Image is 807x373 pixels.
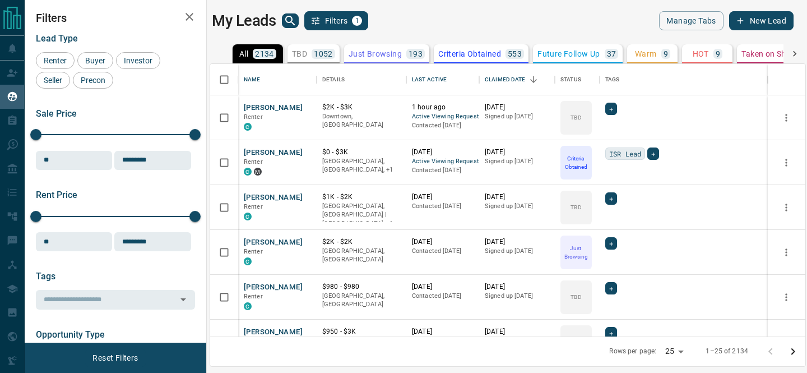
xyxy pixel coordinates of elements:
span: Opportunity Type [36,329,105,340]
p: 193 [409,50,423,58]
button: New Lead [729,11,794,30]
button: [PERSON_NAME] [244,327,303,338]
div: Investor [116,52,160,69]
div: Claimed Date [479,64,555,95]
span: Renter [244,203,263,210]
p: Contacted [DATE] [412,121,474,130]
button: Open [175,292,191,307]
p: HOT [693,50,709,58]
span: Tags [36,271,55,282]
button: Reset Filters [85,348,145,367]
button: more [778,244,795,261]
button: more [778,109,795,126]
span: + [609,283,613,294]
button: search button [282,13,299,28]
div: Tags [605,64,620,95]
span: Active Viewing Request [412,157,474,167]
div: Renter [36,52,75,69]
p: Etobicoke, Toronto [322,337,401,354]
button: [PERSON_NAME] [244,282,303,293]
div: Seller [36,72,70,89]
div: mrloft.ca [254,168,262,176]
p: 2134 [255,50,274,58]
div: 25 [661,343,688,360]
span: + [609,193,613,204]
p: Signed up [DATE] [485,202,549,211]
span: Renter [244,113,263,121]
div: Status [555,64,600,95]
button: [PERSON_NAME] [244,192,303,203]
div: + [605,327,617,339]
p: $1K - $2K [322,192,401,202]
span: Lead Type [36,33,78,44]
span: Sale Price [36,108,77,119]
div: Name [244,64,261,95]
div: condos.ca [244,257,252,265]
p: Criteria Obtained [438,50,501,58]
p: [DATE] [485,327,549,337]
p: Contacted [DATE] [412,166,474,175]
button: [PERSON_NAME] [244,148,303,158]
button: [PERSON_NAME] [244,237,303,248]
p: Warm [635,50,657,58]
p: Contacted [DATE] [412,292,474,301]
p: 1 hour ago [412,103,474,112]
p: [DATE] [412,327,474,337]
h2: Filters [36,11,195,25]
p: TBD [571,113,581,122]
p: $950 - $3K [322,327,401,337]
div: + [647,148,659,160]
p: 1–25 of 2134 [706,347,748,356]
span: Renter [244,158,263,165]
div: condos.ca [244,168,252,176]
p: TBD [571,203,581,211]
div: condos.ca [244,123,252,131]
span: Buyer [81,56,109,65]
h1: My Leads [212,12,276,30]
button: Go to next page [782,340,804,363]
p: $0 - $3K [322,148,401,157]
div: Last Active [412,64,447,95]
p: [DATE] [412,237,474,247]
p: $2K - $2K [322,237,401,247]
span: + [609,328,613,339]
p: $2K - $3K [322,103,401,112]
button: [PERSON_NAME] [244,103,303,113]
div: Details [322,64,345,95]
p: Toronto [322,157,401,174]
p: [DATE] [485,103,549,112]
span: Seller [40,76,66,85]
span: Precon [77,76,109,85]
span: Renter [244,248,263,255]
span: Rent Price [36,190,77,200]
button: more [778,154,795,171]
p: TBD [571,293,581,301]
div: Status [560,64,581,95]
span: ISR Lead [609,148,641,159]
div: Last Active [406,64,479,95]
p: 553 [508,50,522,58]
p: Signed up [DATE] [485,112,549,121]
div: Claimed Date [485,64,526,95]
div: condos.ca [244,302,252,310]
div: Precon [73,72,113,89]
p: 9 [664,50,668,58]
div: + [605,192,617,205]
span: + [651,148,655,159]
div: condos.ca [244,213,252,220]
p: Just Browsing [349,50,402,58]
span: Renter [40,56,71,65]
p: [DATE] [485,192,549,202]
p: All [239,50,248,58]
span: + [609,103,613,114]
p: Signed up [DATE] [485,292,549,301]
span: Renter [244,293,263,300]
p: Contacted [DATE] [412,337,474,346]
p: Signed up [DATE] [485,337,549,346]
div: Tags [600,64,768,95]
p: 37 [607,50,616,58]
p: Contacted [DATE] [412,247,474,256]
p: [DATE] [485,148,549,157]
p: 1052 [314,50,333,58]
span: + [609,238,613,249]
